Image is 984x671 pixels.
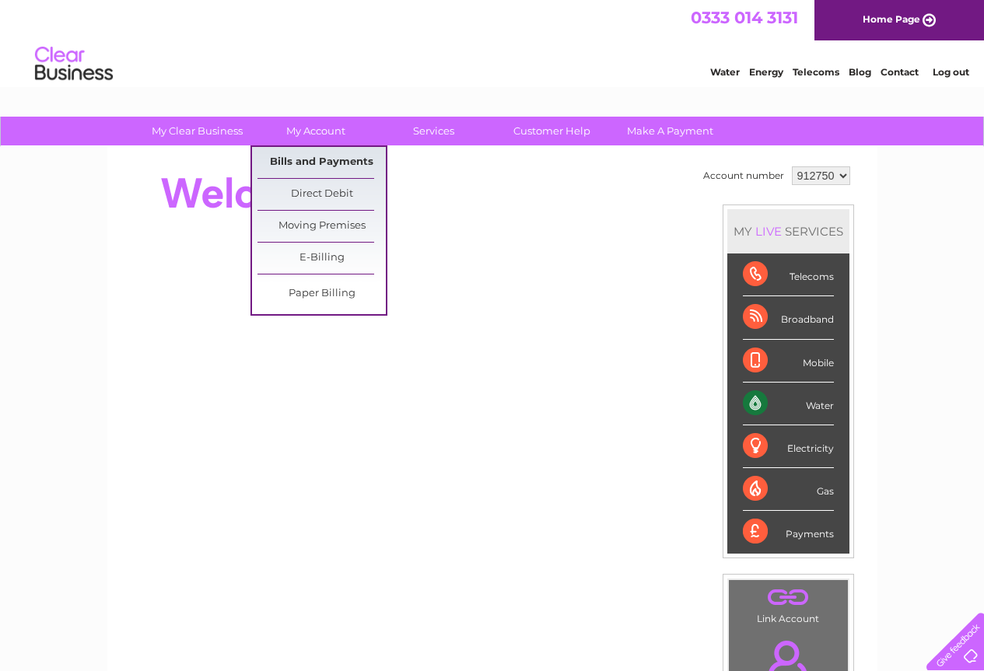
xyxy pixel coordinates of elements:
div: LIVE [752,224,785,239]
div: MY SERVICES [727,209,849,253]
td: Account number [699,163,788,189]
a: Customer Help [488,117,616,145]
a: Moving Premises [257,211,386,242]
div: Telecoms [743,253,834,296]
a: Contact [881,66,919,78]
div: Clear Business is a trading name of Verastar Limited (registered in [GEOGRAPHIC_DATA] No. 3667643... [125,9,860,75]
a: Make A Payment [606,117,734,145]
div: Water [743,383,834,425]
img: logo.png [34,40,114,88]
a: Paper Billing [257,278,386,309]
div: Mobile [743,340,834,383]
div: Payments [743,511,834,553]
div: Gas [743,468,834,511]
a: My Clear Business [133,117,261,145]
a: 0333 014 3131 [691,8,798,27]
td: Link Account [728,579,849,628]
a: Log out [933,66,969,78]
a: My Account [251,117,380,145]
a: Blog [849,66,871,78]
a: Telecoms [793,66,839,78]
a: Bills and Payments [257,147,386,178]
a: E-Billing [257,243,386,274]
div: Broadband [743,296,834,339]
a: Energy [749,66,783,78]
div: Electricity [743,425,834,468]
a: Water [710,66,740,78]
a: . [733,584,844,611]
a: Direct Debit [257,179,386,210]
a: Services [369,117,498,145]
